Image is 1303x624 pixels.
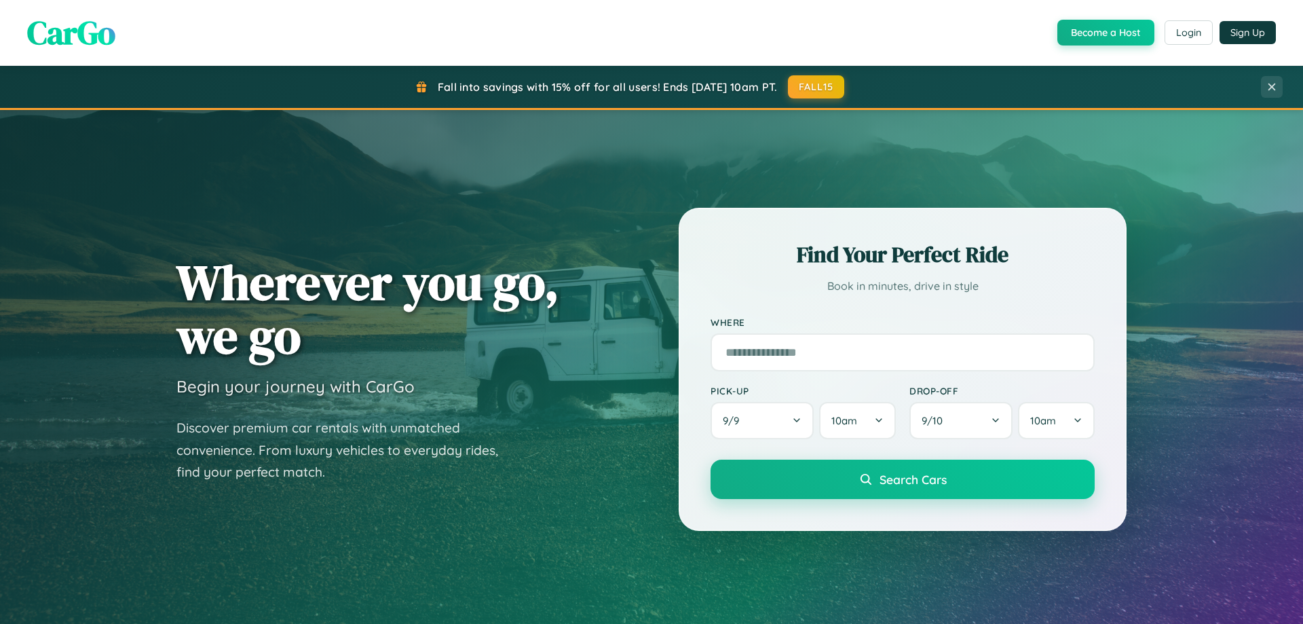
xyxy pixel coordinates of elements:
[711,460,1095,499] button: Search Cars
[1030,414,1056,427] span: 10am
[711,240,1095,270] h2: Find Your Perfect Ride
[909,385,1095,397] label: Drop-off
[27,10,115,55] span: CarGo
[819,402,896,439] button: 10am
[711,385,896,397] label: Pick-up
[176,417,516,483] p: Discover premium car rentals with unmatched convenience. From luxury vehicles to everyday rides, ...
[922,414,949,427] span: 9 / 10
[723,414,746,427] span: 9 / 9
[1018,402,1095,439] button: 10am
[176,255,559,363] h1: Wherever you go, we go
[438,80,778,94] span: Fall into savings with 15% off for all users! Ends [DATE] 10am PT.
[711,276,1095,296] p: Book in minutes, drive in style
[788,75,845,98] button: FALL15
[711,316,1095,328] label: Where
[1220,21,1276,44] button: Sign Up
[711,402,814,439] button: 9/9
[1057,20,1154,45] button: Become a Host
[880,472,947,487] span: Search Cars
[1165,20,1213,45] button: Login
[176,376,415,397] h3: Begin your journey with CarGo
[909,402,1013,439] button: 9/10
[831,414,857,427] span: 10am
